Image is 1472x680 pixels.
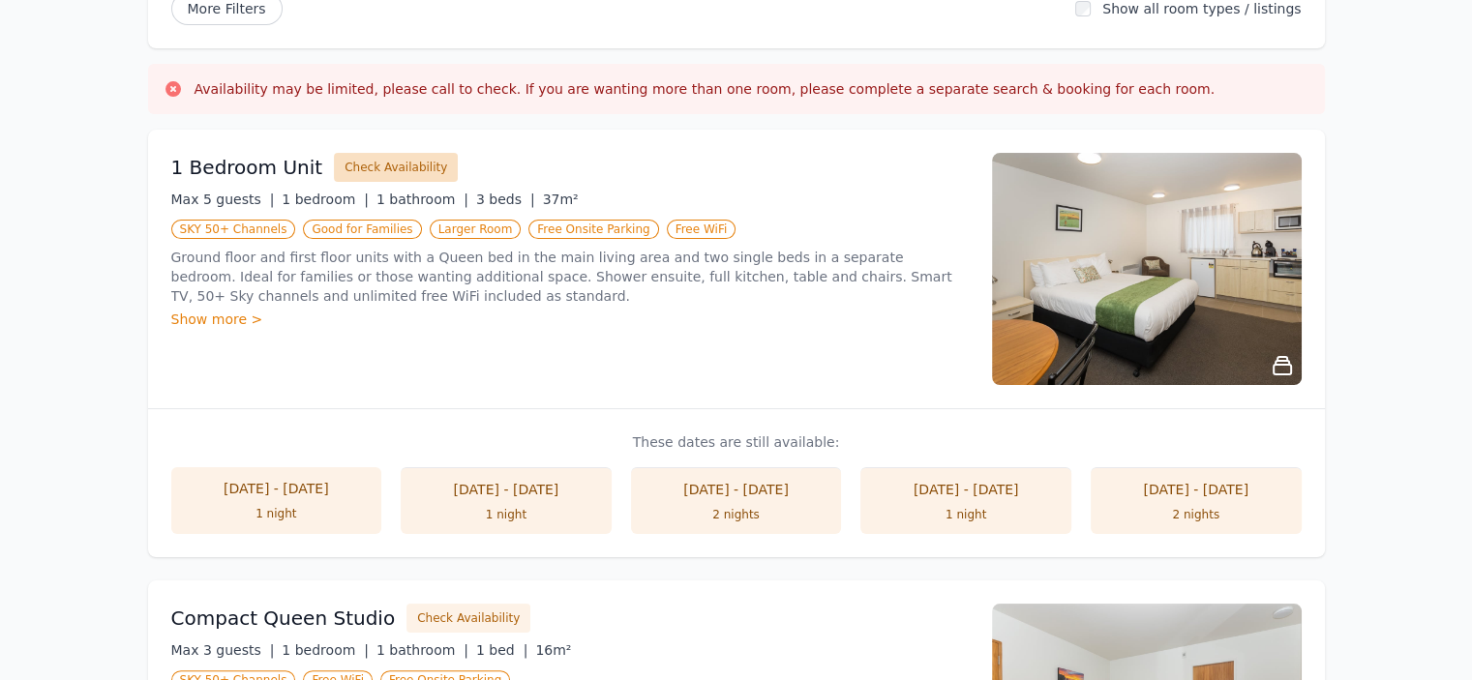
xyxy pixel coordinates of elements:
[171,310,969,329] div: Show more >
[282,642,369,658] span: 1 bedroom |
[303,220,421,239] span: Good for Families
[650,480,823,499] div: [DATE] - [DATE]
[191,479,363,498] div: [DATE] - [DATE]
[420,480,592,499] div: [DATE] - [DATE]
[334,153,458,182] button: Check Availability
[667,220,736,239] span: Free WiFi
[171,154,323,181] h3: 1 Bedroom Unit
[650,507,823,522] div: 2 nights
[171,220,296,239] span: SKY 50+ Channels
[171,192,275,207] span: Max 5 guests |
[420,507,592,522] div: 1 night
[476,642,527,658] span: 1 bed |
[171,432,1302,452] p: These dates are still available:
[376,192,468,207] span: 1 bathroom |
[476,192,535,207] span: 3 beds |
[880,507,1052,522] div: 1 night
[195,79,1216,99] h3: Availability may be limited, please call to check. If you are wanting more than one room, please ...
[282,192,369,207] span: 1 bedroom |
[528,220,658,239] span: Free Onsite Parking
[1110,480,1282,499] div: [DATE] - [DATE]
[191,506,363,521] div: 1 night
[535,642,571,658] span: 16m²
[1110,507,1282,522] div: 2 nights
[1102,1,1301,16] label: Show all room types / listings
[880,480,1052,499] div: [DATE] - [DATE]
[376,642,468,658] span: 1 bathroom |
[171,642,275,658] span: Max 3 guests |
[171,248,969,306] p: Ground floor and first floor units with a Queen bed in the main living area and two single beds i...
[406,604,530,633] button: Check Availability
[543,192,579,207] span: 37m²
[171,605,396,632] h3: Compact Queen Studio
[430,220,522,239] span: Larger Room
